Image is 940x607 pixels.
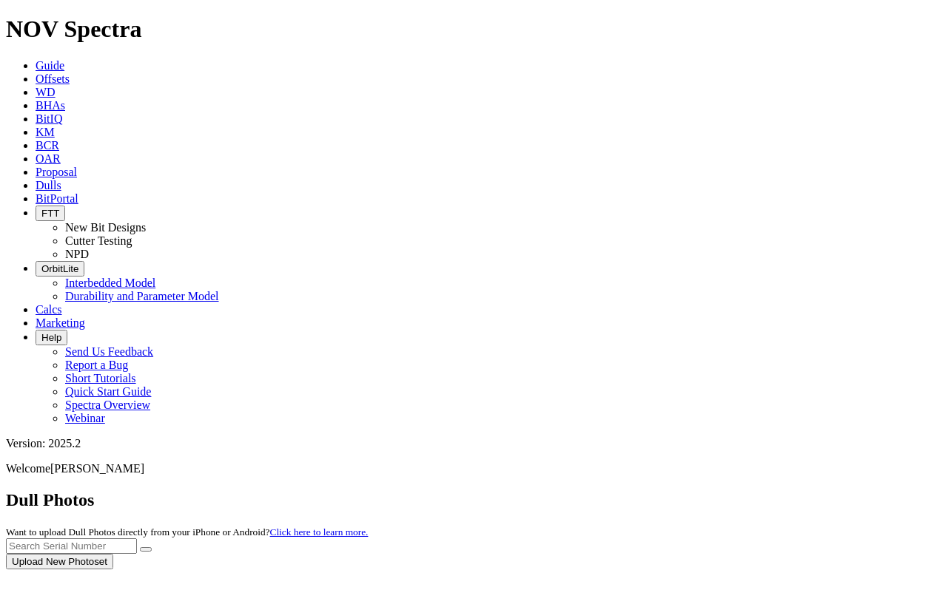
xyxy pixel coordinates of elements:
[6,554,113,569] button: Upload New Photoset
[36,303,62,316] a: Calcs
[36,152,61,165] a: OAR
[65,277,155,289] a: Interbedded Model
[50,462,144,475] span: [PERSON_NAME]
[36,86,56,98] a: WD
[6,490,934,510] h2: Dull Photos
[36,316,85,329] a: Marketing
[36,192,78,205] a: BitPortal
[65,372,136,384] a: Short Tutorials
[65,221,146,234] a: New Bit Designs
[36,72,70,85] a: Offsets
[41,332,61,343] span: Help
[6,538,137,554] input: Search Serial Number
[36,112,62,125] a: BitIQ
[65,385,151,398] a: Quick Start Guide
[6,462,934,475] p: Welcome
[65,234,132,247] a: Cutter Testing
[36,99,65,112] a: BHAs
[65,359,128,371] a: Report a Bug
[36,179,61,191] a: Dulls
[65,345,153,358] a: Send Us Feedback
[36,206,65,221] button: FTT
[36,166,77,178] a: Proposal
[65,412,105,424] a: Webinar
[36,59,64,72] a: Guide
[270,526,369,538] a: Click here to learn more.
[41,263,78,274] span: OrbitLite
[36,126,55,138] a: KM
[65,290,219,302] a: Durability and Parameter Model
[6,437,934,450] div: Version: 2025.2
[65,399,150,411] a: Spectra Overview
[6,526,368,538] small: Want to upload Dull Photos directly from your iPhone or Android?
[36,261,84,277] button: OrbitLite
[36,139,59,152] a: BCR
[41,208,59,219] span: FTT
[6,16,934,43] h1: NOV Spectra
[65,248,89,260] a: NPD
[36,330,67,345] button: Help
